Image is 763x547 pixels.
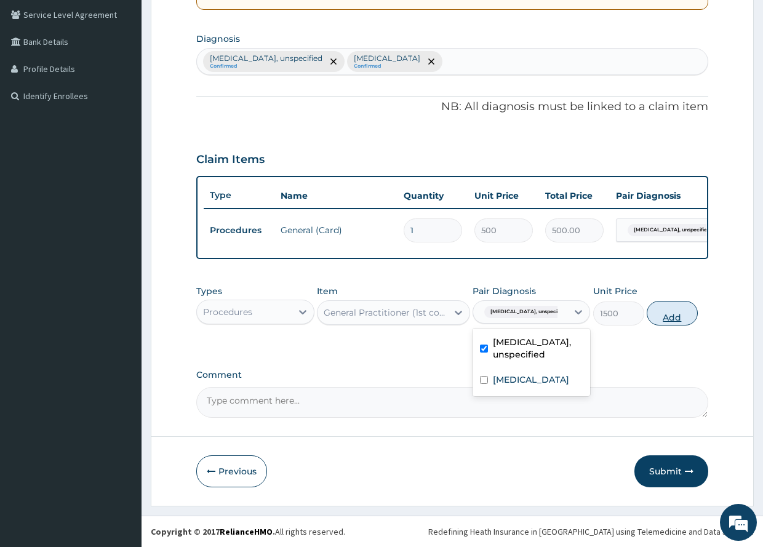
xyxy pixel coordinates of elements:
[203,306,252,318] div: Procedures
[324,306,449,319] div: General Practitioner (1st consultation)
[317,285,338,297] label: Item
[354,54,420,63] p: [MEDICAL_DATA]
[204,219,274,242] td: Procedures
[142,516,763,547] footer: All rights reserved.
[151,526,275,537] strong: Copyright © 2017 .
[6,336,234,379] textarea: Type your message and hit 'Enter'
[196,455,267,487] button: Previous
[220,526,273,537] a: RelianceHMO
[593,285,637,297] label: Unit Price
[202,6,231,36] div: Minimize live chat window
[196,286,222,297] label: Types
[23,62,50,92] img: d_794563401_company_1708531726252_794563401
[210,54,322,63] p: [MEDICAL_DATA], unspecified
[539,183,610,208] th: Total Price
[196,99,708,115] p: NB: All diagnosis must be linked to a claim item
[196,33,240,45] label: Diagnosis
[397,183,468,208] th: Quantity
[196,370,708,380] label: Comment
[634,455,708,487] button: Submit
[484,306,573,318] span: [MEDICAL_DATA], unspecified
[204,184,274,207] th: Type
[426,56,437,67] span: remove selection option
[274,183,397,208] th: Name
[468,183,539,208] th: Unit Price
[274,218,397,242] td: General (Card)
[196,153,265,167] h3: Claim Items
[493,336,583,361] label: [MEDICAL_DATA], unspecified
[610,183,745,208] th: Pair Diagnosis
[328,56,339,67] span: remove selection option
[473,285,536,297] label: Pair Diagnosis
[71,155,170,279] span: We're online!
[428,525,754,538] div: Redefining Heath Insurance in [GEOGRAPHIC_DATA] using Telemedicine and Data Science!
[647,301,698,325] button: Add
[210,63,322,70] small: Confirmed
[354,63,420,70] small: Confirmed
[628,224,717,236] span: [MEDICAL_DATA], unspecified
[64,69,207,85] div: Chat with us now
[493,373,569,386] label: [MEDICAL_DATA]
